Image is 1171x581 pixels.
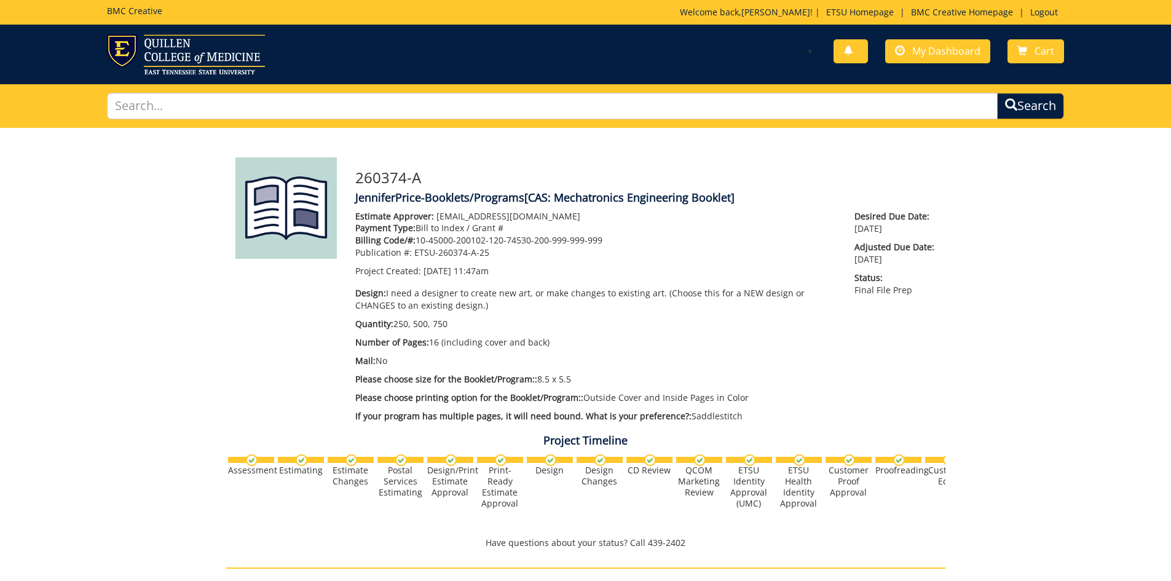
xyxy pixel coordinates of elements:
span: Cart [1035,44,1054,58]
p: Outside Cover and Inside Pages in Color [355,392,837,404]
div: QCOM Marketing Review [676,465,722,498]
p: No [355,355,837,367]
h3: 260374-A [355,170,936,186]
span: Publication #: [355,247,412,258]
div: Estimate Changes [328,465,374,487]
p: 16 (including cover and back) [355,336,837,349]
img: checkmark [246,454,258,466]
span: My Dashboard [912,44,980,58]
span: Estimate Approver: [355,210,434,222]
img: checkmark [594,454,606,466]
span: [CAS: Mechatronics Engineering Booklet] [524,190,735,205]
img: checkmark [893,454,905,466]
p: Have questions about your status? Call 439-2402 [226,537,945,549]
p: 10-45000-200102-120-74530-200-999-999-999 [355,234,837,247]
img: checkmark [345,454,357,466]
div: Estimating [278,465,324,476]
img: checkmark [644,454,656,466]
div: ETSU Health Identity Approval [776,465,822,509]
img: checkmark [495,454,507,466]
p: 8.5 x 5.5 [355,373,837,385]
p: [DATE] [854,241,936,266]
img: ETSU logo [107,34,265,74]
span: Status: [854,272,936,284]
div: Design/Print Estimate Approval [427,465,473,498]
div: Customer Proof Approval [826,465,872,498]
span: Please choose size for the Booklet/Program:: [355,373,537,385]
span: ETSU-260374-A-25 [414,247,489,258]
img: checkmark [943,454,955,466]
a: BMC Creative Homepage [905,6,1019,18]
p: I need a designer to create new art, or make changes to existing art. (Choose this for a NEW desi... [355,287,837,312]
p: Saddlestitch [355,410,837,422]
button: Search [997,93,1064,119]
img: checkmark [744,454,755,466]
h4: Project Timeline [226,435,945,447]
img: checkmark [843,454,855,466]
h4: JenniferPrice-Booklets/Programs [355,192,936,204]
div: Design [527,465,573,476]
span: Mail: [355,355,376,366]
img: checkmark [395,454,407,466]
p: Welcome back, ! | | | [680,6,1064,18]
span: Design: [355,287,386,299]
span: Quantity: [355,318,393,330]
img: checkmark [445,454,457,466]
div: Design Changes [577,465,623,487]
div: Assessment [228,465,274,476]
a: [PERSON_NAME] [741,6,810,18]
div: Print-Ready Estimate Approval [477,465,523,509]
div: ETSU Identity Approval (UMC) [726,465,772,509]
h5: BMC Creative [107,6,162,15]
a: My Dashboard [885,39,990,63]
span: Adjusted Due Date: [854,241,936,253]
p: Bill to Index / Grant # [355,222,837,234]
img: checkmark [296,454,307,466]
a: ETSU Homepage [820,6,900,18]
input: Search... [107,93,998,119]
div: CD Review [626,465,672,476]
a: Logout [1024,6,1064,18]
img: checkmark [794,454,805,466]
img: checkmark [694,454,706,466]
span: Payment Type: [355,222,416,234]
div: Postal Services Estimating [377,465,424,498]
div: Proofreading [875,465,921,476]
span: [DATE] 11:47am [424,265,489,277]
span: Billing Code/#: [355,234,416,246]
a: Cart [1007,39,1064,63]
span: If your program has multiple pages, it will need bound. What is your preference?: [355,410,692,422]
img: checkmark [545,454,556,466]
div: Customer Edits [925,465,971,487]
p: Final File Prep [854,272,936,296]
img: Product featured image [235,157,337,259]
p: [DATE] [854,210,936,235]
span: Please choose printing option for the Booklet/Program:: [355,392,583,403]
p: [EMAIL_ADDRESS][DOMAIN_NAME] [355,210,837,223]
span: Number of Pages: [355,336,429,348]
p: 250, 500, 750 [355,318,837,330]
span: Project Created: [355,265,421,277]
span: Desired Due Date: [854,210,936,223]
